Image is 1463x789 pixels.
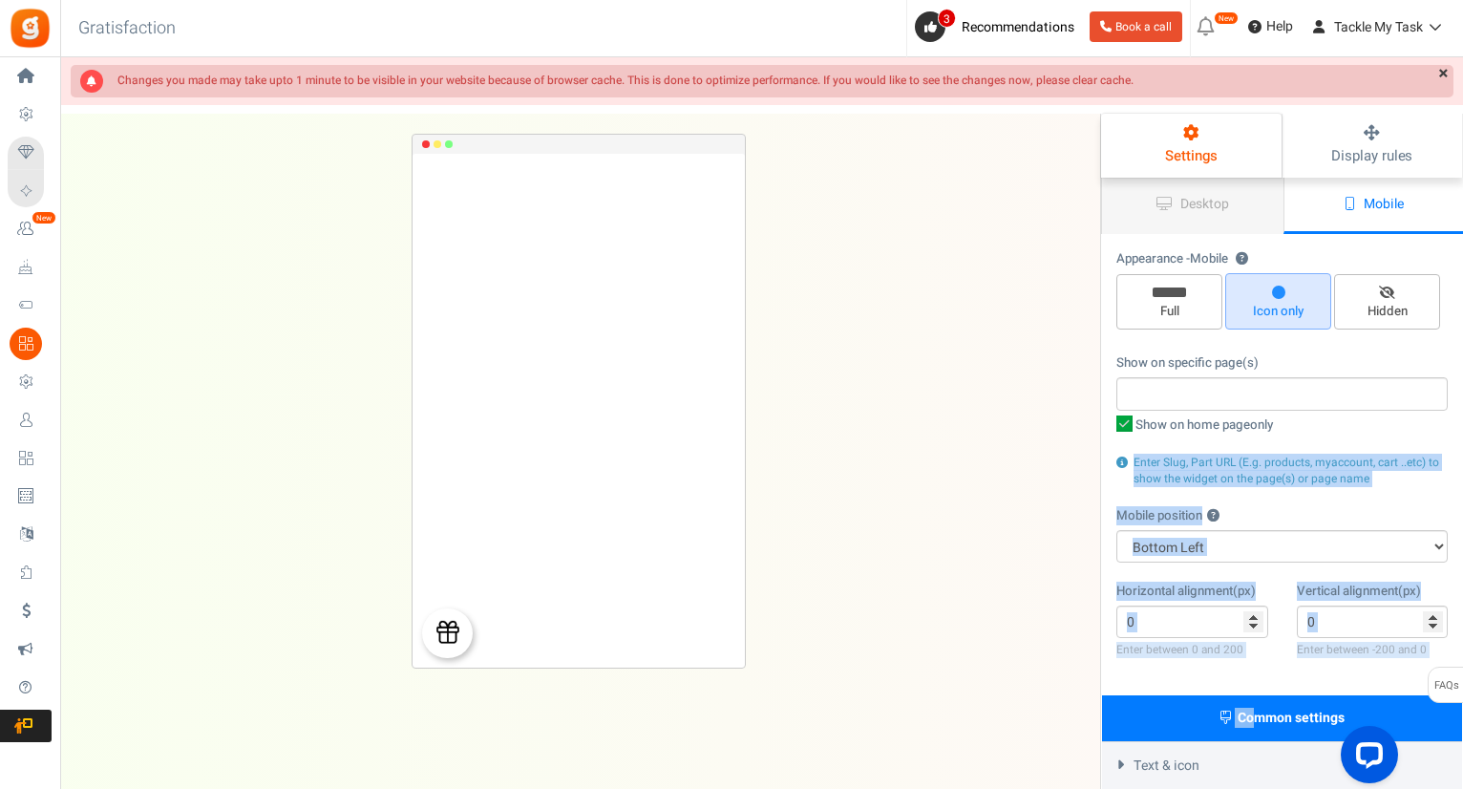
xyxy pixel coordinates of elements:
[1207,510,1219,522] button: Mobile position
[1343,303,1431,321] span: Hidden
[1236,253,1248,266] button: Appearance -Mobile
[1102,178,1283,234] a: Desktop
[1331,145,1412,166] span: Display rules
[1116,250,1248,268] label: Appearance -
[1297,583,1421,601] label: Vertical alignment(px)
[1134,454,1439,487] span: Enter Slug, Part URL (E.g. products, myaccount, cart ..etc) to show the widget on the page(s) or ...
[1190,249,1228,268] span: Mobile
[1262,17,1293,36] span: Help
[1116,642,1268,658] div: Enter between 0 and 200
[1433,668,1459,704] span: FAQs
[1214,11,1239,25] em: New
[1116,507,1219,525] label: Mobile position
[1116,583,1256,601] label: Horizontal alignment(px)
[962,17,1074,37] span: Recommendations
[915,11,1082,42] a: 3 Recommendations
[1090,11,1182,42] a: Book a call
[57,10,197,48] h3: Gratisfaction
[1116,354,1259,373] label: Show on specific page(s)
[1334,17,1423,37] span: Tackle My Task
[1250,416,1273,435] span: only
[938,9,956,28] span: 3
[1297,642,1449,658] div: Enter between -200 and 0
[1234,303,1323,321] span: Icon only
[9,7,52,50] img: Gratisfaction
[8,213,52,245] a: New
[1125,303,1214,321] span: Full
[117,72,1134,89] strong: Changes you made may take upto 1 minute to be visible in your website because of browser cache. T...
[1180,194,1229,214] span: Desktop
[32,211,56,224] em: New
[1134,757,1199,776] span: Text & icon
[1165,145,1218,166] span: Settings
[1364,194,1404,214] span: Mobile
[1240,11,1301,42] a: Help
[1433,65,1453,84] a: ×
[1135,416,1273,435] span: Show on home page
[436,620,459,644] img: mid-top-bar-62397-_Widget_logo-1713663199.png
[1238,708,1345,728] span: Common settings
